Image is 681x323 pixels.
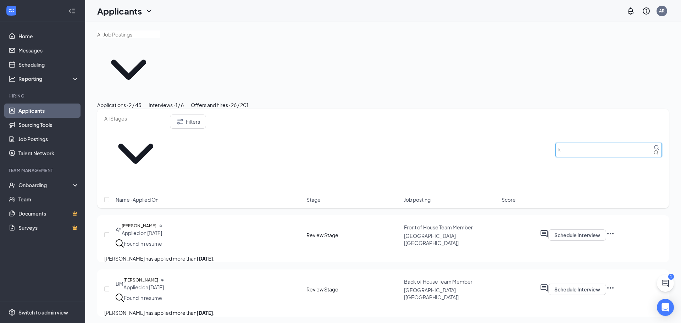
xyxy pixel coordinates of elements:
[116,239,124,247] img: search.bf7aa3482b7795d4f01b.svg
[122,229,162,236] div: Applied on [DATE]
[9,75,16,82] svg: Analysis
[170,115,206,129] button: Filter Filters
[123,277,158,284] h5: [PERSON_NAME]
[68,7,76,15] svg: Collapse
[18,146,79,160] a: Talent Network
[18,43,79,57] a: Messages
[18,206,79,221] a: DocumentsCrown
[97,101,142,109] div: Applications · 2 / 45
[97,5,142,17] h1: Applicants
[306,232,400,239] div: Review Stage
[548,284,606,295] button: Schedule Interview
[97,38,160,101] svg: ChevronDown
[626,7,635,15] svg: Notifications
[8,7,15,14] svg: WorkstreamLogo
[657,299,674,316] div: Open Intercom Messenger
[116,226,122,233] div: AY
[116,196,159,203] span: Name · Applied On
[555,143,662,157] input: Search in applications
[18,309,68,316] div: Switch to admin view
[124,240,162,247] div: Found in resume
[306,286,400,293] div: Review Stage
[18,182,73,189] div: Onboarding
[18,118,79,132] a: Sourcing Tools
[659,8,665,14] div: AR
[18,132,79,146] a: Job Postings
[122,222,156,229] h5: [PERSON_NAME]
[404,278,472,285] span: Back of House Team Member
[104,255,662,262] p: [PERSON_NAME] has applied more than .
[606,284,615,292] svg: Ellipses
[191,101,248,109] div: Offers and hires · 26 / 201
[196,255,213,262] b: [DATE]
[161,279,164,282] svg: Document
[9,182,16,189] svg: UserCheck
[176,117,184,126] svg: Filter
[116,294,124,302] img: search.bf7aa3482b7795d4f01b.svg
[18,29,79,43] a: Home
[18,221,79,235] a: SurveysCrown
[502,196,516,203] span: Score
[642,7,650,15] svg: QuestionInfo
[9,93,78,99] div: Hiring
[123,284,164,291] div: Applied on [DATE]
[18,75,79,82] div: Reporting
[657,275,674,292] button: ChatActive
[97,30,160,38] input: All Job Postings
[18,192,79,206] a: Team
[159,224,162,227] svg: Document
[116,280,123,287] div: BM
[9,167,78,173] div: Team Management
[668,274,674,280] div: 1
[404,196,431,203] span: Job posting
[149,101,184,109] div: Interviews · 1 / 6
[654,145,659,150] svg: MagnifyingGlass
[548,229,606,241] button: Schedule Interview
[18,104,79,118] a: Applicants
[404,233,459,246] span: [GEOGRAPHIC_DATA] [[GEOGRAPHIC_DATA]]
[661,279,670,288] svg: ChatActive
[196,310,213,316] b: [DATE]
[18,57,79,72] a: Scheduling
[540,284,548,292] svg: ActiveChat
[104,122,167,185] svg: ChevronDown
[104,115,167,122] input: All Stages
[404,224,473,230] span: Front of House Team Member
[306,196,321,203] span: Stage
[404,287,459,300] span: [GEOGRAPHIC_DATA] [[GEOGRAPHIC_DATA]]
[540,229,548,238] svg: ActiveChat
[145,7,153,15] svg: ChevronDown
[124,294,162,301] div: Found in resume
[9,309,16,316] svg: Settings
[104,309,662,317] p: [PERSON_NAME] has applied more than .
[606,229,615,238] svg: Ellipses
